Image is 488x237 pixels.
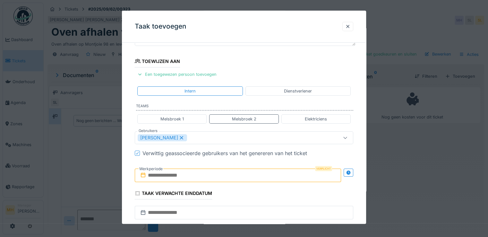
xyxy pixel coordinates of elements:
[136,103,353,110] label: Teams
[135,189,212,199] div: Taak verwachte einddatum
[184,88,196,94] div: Intern
[135,57,180,67] div: Toewijzen aan
[135,70,219,79] div: Een toegewezen persoon toevoegen
[138,134,187,141] div: [PERSON_NAME]
[315,166,332,171] div: Verplicht
[284,88,312,94] div: Dienstverlener
[139,165,163,172] label: Werkperiode
[305,116,327,122] div: Elektriciens
[135,22,186,31] h3: Taak toevoegen
[137,128,159,134] label: Gebruikers
[232,116,256,122] div: Melsbroek 2
[160,116,184,122] div: Melsbroek 1
[142,149,307,157] div: Verwittig geassocieerde gebruikers van het genereren van het ticket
